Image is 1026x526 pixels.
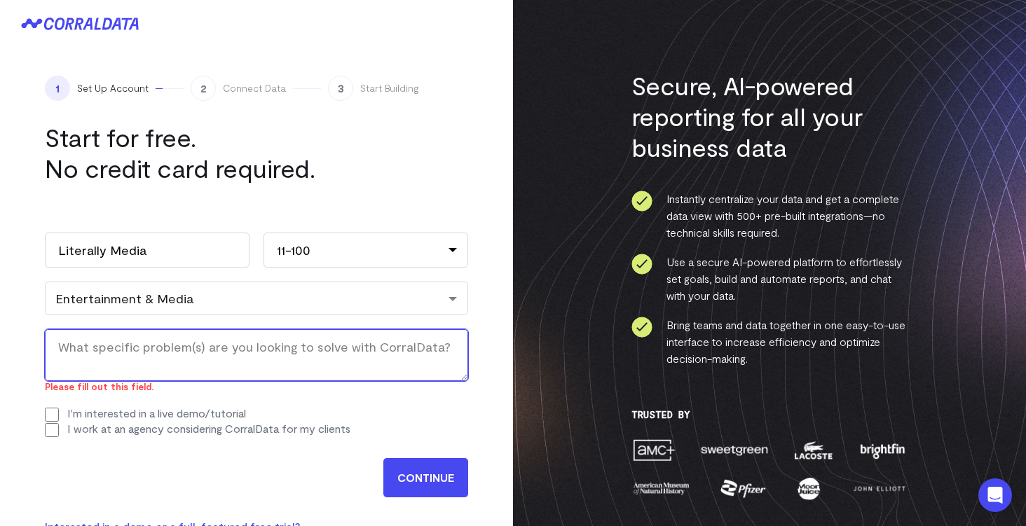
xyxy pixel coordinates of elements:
input: Company Name [45,233,249,268]
span: Start Building [360,81,419,95]
h3: Secure, AI-powered reporting for all your business data [631,70,908,162]
div: Open Intercom Messenger [978,478,1012,512]
div: Entertainment & Media [55,291,458,306]
label: I work at an agency considering CorralData for my clients [67,422,350,435]
li: Instantly centralize your data and get a complete data view with 500+ pre-built integrations—no t... [631,191,908,241]
span: 3 [328,76,353,101]
input: CONTINUE [383,458,468,497]
label: I'm interested in a live demo/tutorial [67,406,246,420]
li: Bring teams and data together in one easy-to-use interface to increase efficiency and optimize de... [631,317,908,367]
h1: Start for free. No credit card required. [45,122,409,184]
span: Connect Data [223,81,286,95]
div: Please fill out this field. [45,381,468,392]
li: Use a secure AI-powered platform to effortlessly set goals, build and automate reports, and chat ... [631,254,908,304]
div: 11-100 [264,233,468,268]
span: 1 [45,76,70,101]
span: Set Up Account [77,81,149,95]
h3: Trusted By [631,409,908,420]
span: 2 [191,76,216,101]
